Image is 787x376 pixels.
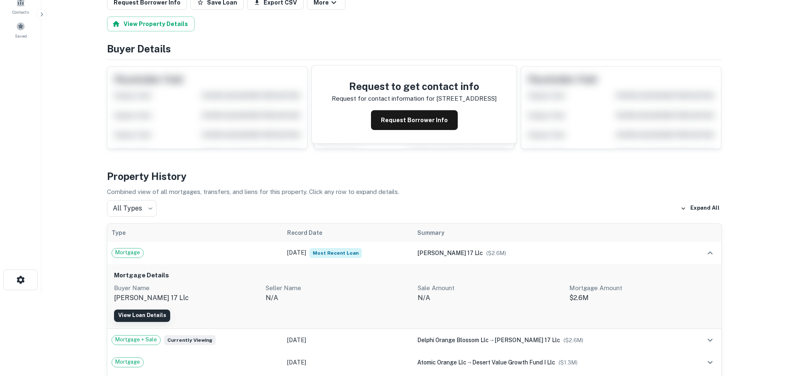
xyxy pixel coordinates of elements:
[418,293,563,303] p: N/A
[266,283,411,293] p: Seller Name
[309,248,362,258] span: Most Recent Loan
[283,351,413,374] td: [DATE]
[2,19,39,41] a: Saved
[112,248,143,257] span: Mortgage
[15,33,27,39] span: Saved
[569,293,715,303] p: $2.6M
[413,224,686,242] th: Summary
[703,355,717,369] button: expand row
[559,359,578,366] span: ($ 1.3M )
[418,283,563,293] p: Sale Amount
[564,337,583,343] span: ($ 2.6M )
[114,283,259,293] p: Buyer Name
[107,187,722,197] p: Combined view of all mortgages, transfers, and liens for this property. Click any row to expand d...
[371,110,458,130] button: Request Borrower Info
[332,79,497,94] h4: Request to get contact info
[112,358,143,366] span: Mortgage
[569,283,715,293] p: Mortgage Amount
[266,293,411,303] p: n/a
[486,250,506,256] span: ($ 2.6M )
[332,94,435,104] p: Request for contact information for
[417,336,682,345] div: →
[107,17,195,31] button: View Property Details
[107,224,283,242] th: Type
[112,336,160,344] span: Mortgage + Sale
[12,9,29,15] span: Contacts
[107,169,722,184] h4: Property History
[164,335,216,345] span: Currently viewing
[417,250,483,256] span: [PERSON_NAME] 17 llc
[417,359,466,366] span: atomic orange llc
[114,271,715,280] h6: Mortgage Details
[678,202,722,215] button: Expand All
[114,293,259,303] p: [PERSON_NAME] 17 llc
[703,246,717,260] button: expand row
[417,358,682,367] div: →
[283,329,413,351] td: [DATE]
[703,333,717,347] button: expand row
[107,41,722,56] h4: Buyer Details
[472,359,555,366] span: desert value growth fund i llc
[283,242,413,264] td: [DATE]
[114,310,170,322] a: View Loan Details
[495,337,560,343] span: [PERSON_NAME] 17 llc
[417,337,489,343] span: delphi orange blossom llc
[746,310,787,350] iframe: Chat Widget
[283,224,413,242] th: Record Date
[107,200,157,217] div: All Types
[436,94,497,104] p: [STREET_ADDRESS]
